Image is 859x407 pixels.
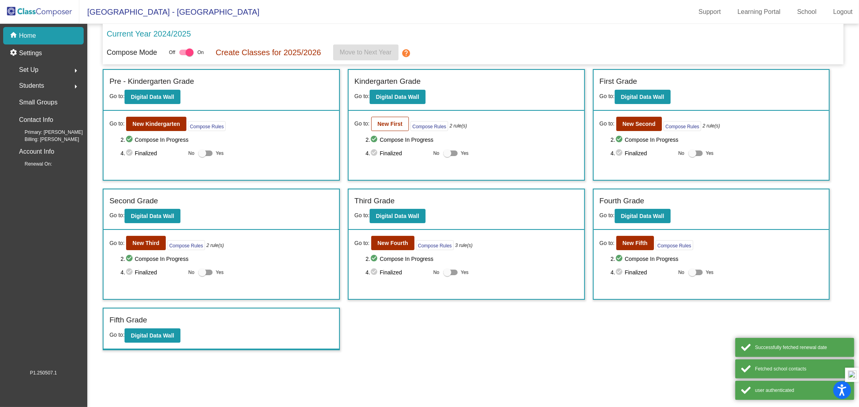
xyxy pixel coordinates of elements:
button: Digital Data Wall [125,90,180,104]
span: 4. Finalized [121,268,184,277]
p: Contact Info [19,114,53,125]
p: Current Year 2024/2025 [107,28,191,40]
span: No [188,150,194,157]
span: [GEOGRAPHIC_DATA] - [GEOGRAPHIC_DATA] [79,6,259,18]
b: Digital Data Wall [131,94,174,100]
span: 2. Compose In Progress [366,135,578,145]
span: 4. Finalized [366,268,429,277]
span: 4. Finalized [611,149,675,158]
span: 2. Compose In Progress [121,135,333,145]
mat-icon: check_circle [370,135,380,145]
span: Go to: [355,212,370,218]
span: Primary: [PERSON_NAME] [12,129,83,136]
mat-icon: check_circle [125,149,135,158]
b: Digital Data Wall [621,213,664,219]
span: No [433,269,439,276]
p: Small Groups [19,97,58,108]
span: Go to: [109,93,125,99]
span: Yes [461,149,469,158]
a: Support [692,6,727,18]
button: Compose Rules [656,240,693,250]
span: Students [19,80,44,91]
label: Third Grade [355,195,395,207]
label: Fourth Grade [600,195,644,207]
mat-icon: settings [10,48,19,58]
a: Learning Portal [731,6,787,18]
a: School [791,6,823,18]
span: Go to: [600,212,615,218]
span: Go to: [600,93,615,99]
span: Yes [216,268,224,277]
button: Digital Data Wall [615,209,671,223]
mat-icon: arrow_right [71,66,81,75]
span: 2. Compose In Progress [611,254,823,264]
b: Digital Data Wall [131,213,174,219]
a: Logout [827,6,859,18]
span: Yes [216,149,224,158]
span: No [433,150,439,157]
mat-icon: check_circle [615,268,625,277]
button: New Kindergarten [126,117,186,131]
i: 2 rule(s) [206,242,224,249]
mat-icon: check_circle [615,149,625,158]
div: Fetched school contacts [755,365,848,372]
span: Go to: [355,93,370,99]
div: user authenticated [755,387,848,394]
button: New Second [616,117,662,131]
button: Digital Data Wall [125,209,180,223]
span: Yes [706,268,714,277]
b: New Kindergarten [132,121,180,127]
mat-icon: arrow_right [71,82,81,91]
span: Go to: [109,332,125,338]
button: Digital Data Wall [125,328,180,343]
span: Yes [706,149,714,158]
mat-icon: check_circle [370,254,380,264]
span: No [188,269,194,276]
mat-icon: help [402,48,411,58]
button: Digital Data Wall [370,90,426,104]
span: 2. Compose In Progress [611,135,823,145]
mat-icon: check_circle [615,254,625,264]
p: Compose Mode [107,47,157,58]
mat-icon: check_circle [125,135,135,145]
mat-icon: home [10,31,19,41]
b: New Fourth [378,240,408,246]
i: 3 rule(s) [455,242,473,249]
b: New Fifth [623,240,648,246]
mat-icon: check_circle [370,149,380,158]
button: Digital Data Wall [615,90,671,104]
button: Compose Rules [167,240,205,250]
span: 4. Finalized [366,149,429,158]
span: On [197,49,204,56]
span: 2. Compose In Progress [121,254,333,264]
p: Create Classes for 2025/2026 [216,46,321,58]
b: Digital Data Wall [621,94,664,100]
button: Digital Data Wall [370,209,426,223]
b: Digital Data Wall [131,332,174,339]
button: New First [371,117,409,131]
span: Go to: [109,212,125,218]
b: Digital Data Wall [376,94,419,100]
mat-icon: check_circle [125,254,135,264]
span: 4. Finalized [611,268,675,277]
p: Home [19,31,36,41]
label: Fifth Grade [109,314,147,326]
button: Compose Rules [663,121,701,131]
b: New First [378,121,403,127]
label: Second Grade [109,195,158,207]
span: Go to: [109,239,125,247]
button: New Fifth [616,236,654,250]
button: Compose Rules [410,121,448,131]
span: Go to: [355,239,370,247]
label: Kindergarten Grade [355,76,421,87]
button: New Third [126,236,166,250]
span: Yes [461,268,469,277]
mat-icon: check_circle [615,135,625,145]
span: Go to: [355,120,370,128]
mat-icon: check_circle [370,268,380,277]
span: 4. Finalized [121,149,184,158]
span: Billing: [PERSON_NAME] [12,136,79,143]
span: 2. Compose In Progress [366,254,578,264]
span: No [678,150,684,157]
label: Pre - Kindergarten Grade [109,76,194,87]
